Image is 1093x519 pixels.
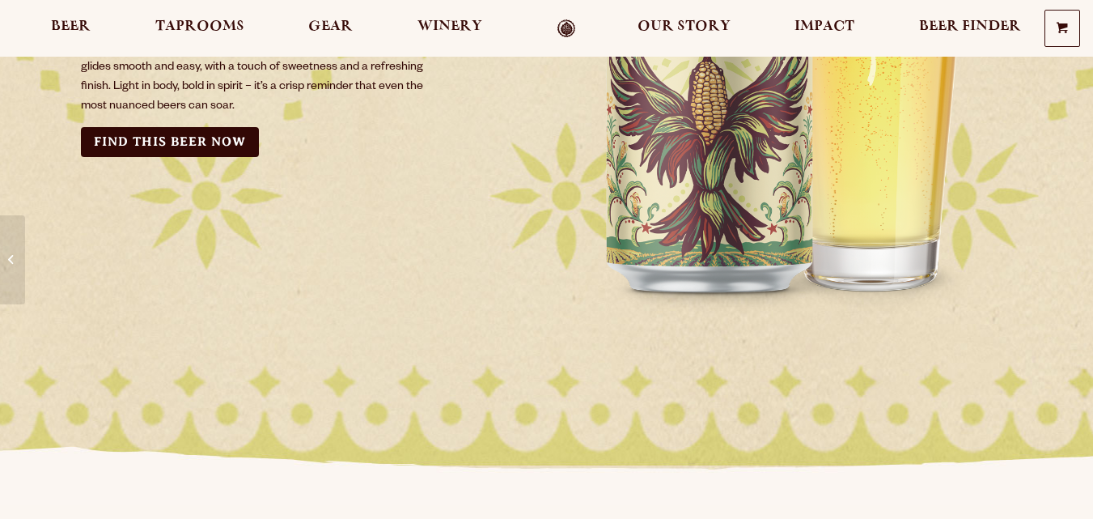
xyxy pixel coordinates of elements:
span: Impact [794,20,854,33]
span: Taprooms [155,20,244,33]
span: Beer [51,20,91,33]
a: Beer [40,19,101,38]
a: Gear [298,19,363,38]
span: Our Story [638,20,731,33]
a: Impact [784,19,865,38]
span: Gear [308,20,353,33]
a: Our Story [627,19,741,38]
p: Brewed with homegrown [US_STATE] corn, this Mexican-style Lager glides smooth and easy, with a to... [81,39,438,117]
a: Find this Beer Now [81,127,259,157]
a: Winery [407,19,493,38]
span: Beer Finder [919,20,1021,33]
a: Odell Home [536,19,597,38]
a: Taprooms [145,19,255,38]
span: Winery [417,20,482,33]
a: Beer Finder [909,19,1032,38]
